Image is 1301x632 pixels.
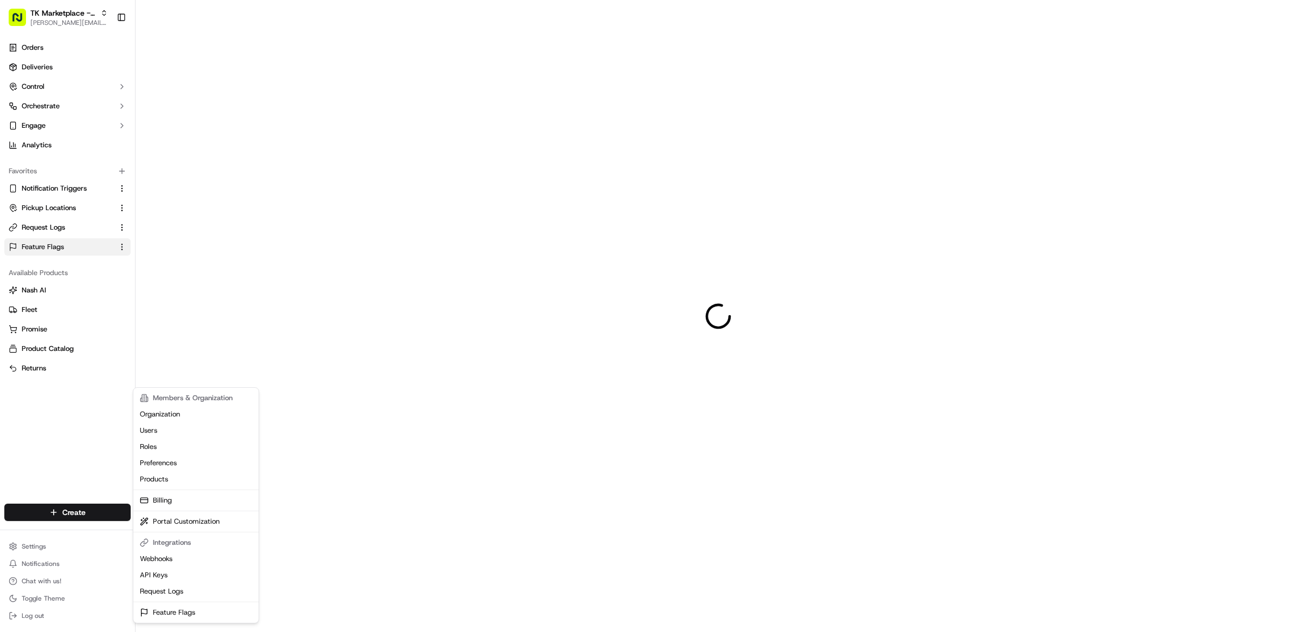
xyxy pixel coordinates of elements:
[30,8,96,18] span: TK Marketplace - TKD
[108,269,131,277] span: Pylon
[22,324,47,334] span: Promise
[62,507,86,518] span: Create
[136,439,256,455] a: Roles
[11,11,33,32] img: Nash
[22,184,87,193] span: Notification Triggers
[22,242,83,253] span: Knowledge Base
[11,158,28,175] img: Tiffany Volk
[136,604,256,621] a: Feature Flags
[22,285,46,295] span: Nash AI
[136,471,256,487] a: Products
[34,197,88,206] span: [PERSON_NAME]
[22,242,64,252] span: Feature Flags
[136,535,256,551] div: Integrations
[136,406,256,422] a: Organization
[96,168,118,177] span: [DATE]
[136,551,256,567] a: Webhooks
[102,242,174,253] span: API Documentation
[22,542,46,551] span: Settings
[22,62,53,72] span: Deliveries
[96,197,118,206] span: [DATE]
[136,422,256,439] a: Users
[11,243,20,252] div: 📗
[22,559,60,568] span: Notifications
[22,344,74,354] span: Product Catalog
[136,390,256,406] div: Members & Organization
[11,103,30,123] img: 1736555255976-a54dd68f-1ca7-489b-9aae-adbdc363a1c4
[22,203,76,213] span: Pickup Locations
[22,223,65,232] span: Request Logs
[136,455,256,471] a: Preferences
[136,492,256,509] a: Billing
[90,168,94,177] span: •
[22,43,43,53] span: Orders
[22,82,44,92] span: Control
[28,70,195,81] input: Got a question? Start typing here...
[92,243,100,252] div: 💻
[22,577,61,585] span: Chat with us!
[136,567,256,583] a: API Keys
[34,168,88,177] span: [PERSON_NAME]
[22,121,46,131] span: Engage
[7,238,87,257] a: 📗Knowledge Base
[184,107,197,120] button: Start new chat
[136,583,256,600] a: Request Logs
[30,18,108,27] span: [PERSON_NAME][EMAIL_ADDRESS][DOMAIN_NAME]
[87,238,178,257] a: 💻API Documentation
[22,140,51,150] span: Analytics
[22,594,65,603] span: Toggle Theme
[90,197,94,206] span: •
[11,187,28,204] img: Ami Wang
[22,363,46,373] span: Returns
[136,513,256,530] a: Portal Customization
[22,101,60,111] span: Orchestrate
[49,114,149,123] div: We're available if you need us!
[76,268,131,277] a: Powered byPylon
[4,162,131,180] div: Favorites
[168,139,197,152] button: See all
[22,305,37,315] span: Fleet
[23,103,42,123] img: 4037041995827_4c49e92c6e3ed2e3ec13_72.png
[11,43,197,61] p: Welcome 👋
[11,141,73,149] div: Past conversations
[22,611,44,620] span: Log out
[49,103,178,114] div: Start new chat
[4,264,131,282] div: Available Products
